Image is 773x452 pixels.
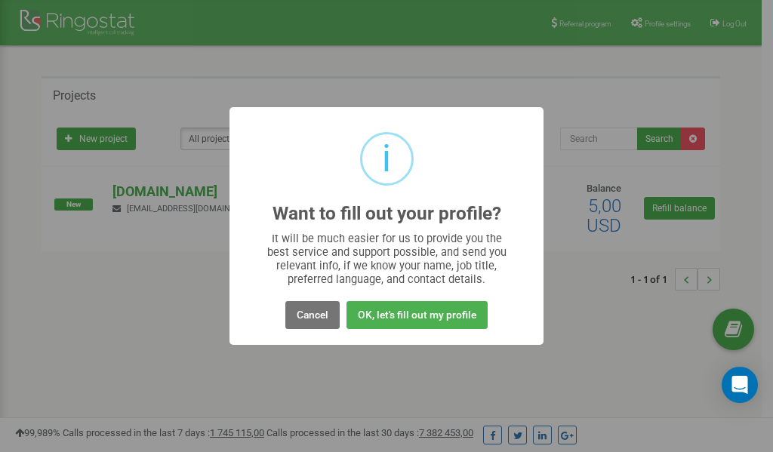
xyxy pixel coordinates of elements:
[260,232,514,286] div: It will be much easier for us to provide you the best service and support possible, and send you ...
[382,134,391,183] div: i
[346,301,488,329] button: OK, let's fill out my profile
[273,204,501,224] h2: Want to fill out your profile?
[285,301,340,329] button: Cancel
[722,367,758,403] div: Open Intercom Messenger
